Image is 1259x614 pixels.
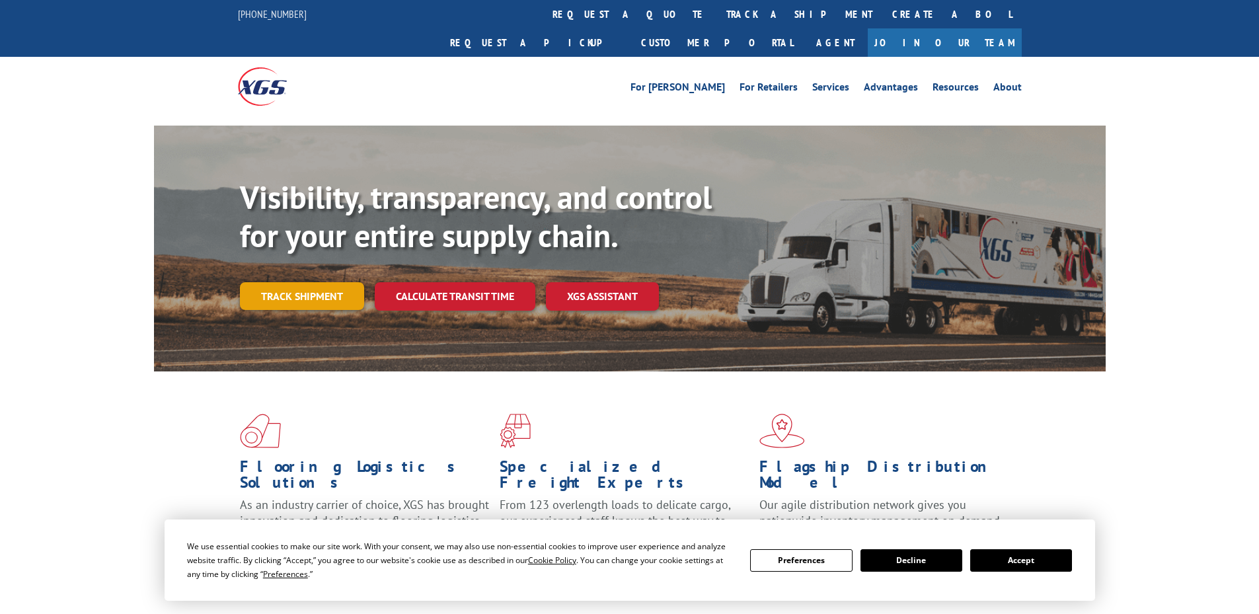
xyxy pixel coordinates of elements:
span: Our agile distribution network gives you nationwide inventory management on demand. [759,497,1003,528]
a: Calculate transit time [375,282,535,311]
a: For [PERSON_NAME] [630,82,725,96]
div: Cookie Consent Prompt [165,519,1095,601]
p: From 123 overlength loads to delicate cargo, our experienced staff knows the best way to move you... [500,497,749,556]
span: Preferences [263,568,308,580]
a: Services [812,82,849,96]
button: Decline [860,549,962,572]
a: Advantages [864,82,918,96]
span: As an industry carrier of choice, XGS has brought innovation and dedication to flooring logistics... [240,497,489,544]
a: Customer Portal [631,28,803,57]
a: Track shipment [240,282,364,310]
a: Request a pickup [440,28,631,57]
b: Visibility, transparency, and control for your entire supply chain. [240,176,712,256]
a: For Retailers [740,82,798,96]
a: Agent [803,28,868,57]
button: Accept [970,549,1072,572]
span: Cookie Policy [528,555,576,566]
img: xgs-icon-focused-on-flooring-red [500,414,531,448]
a: Resources [933,82,979,96]
img: xgs-icon-flagship-distribution-model-red [759,414,805,448]
h1: Flooring Logistics Solutions [240,459,490,497]
button: Preferences [750,549,852,572]
a: Join Our Team [868,28,1022,57]
h1: Flagship Distribution Model [759,459,1009,497]
div: We use essential cookies to make our site work. With your consent, we may also use non-essential ... [187,539,734,581]
h1: Specialized Freight Experts [500,459,749,497]
img: xgs-icon-total-supply-chain-intelligence-red [240,414,281,448]
a: About [993,82,1022,96]
a: [PHONE_NUMBER] [238,7,307,20]
a: XGS ASSISTANT [546,282,659,311]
